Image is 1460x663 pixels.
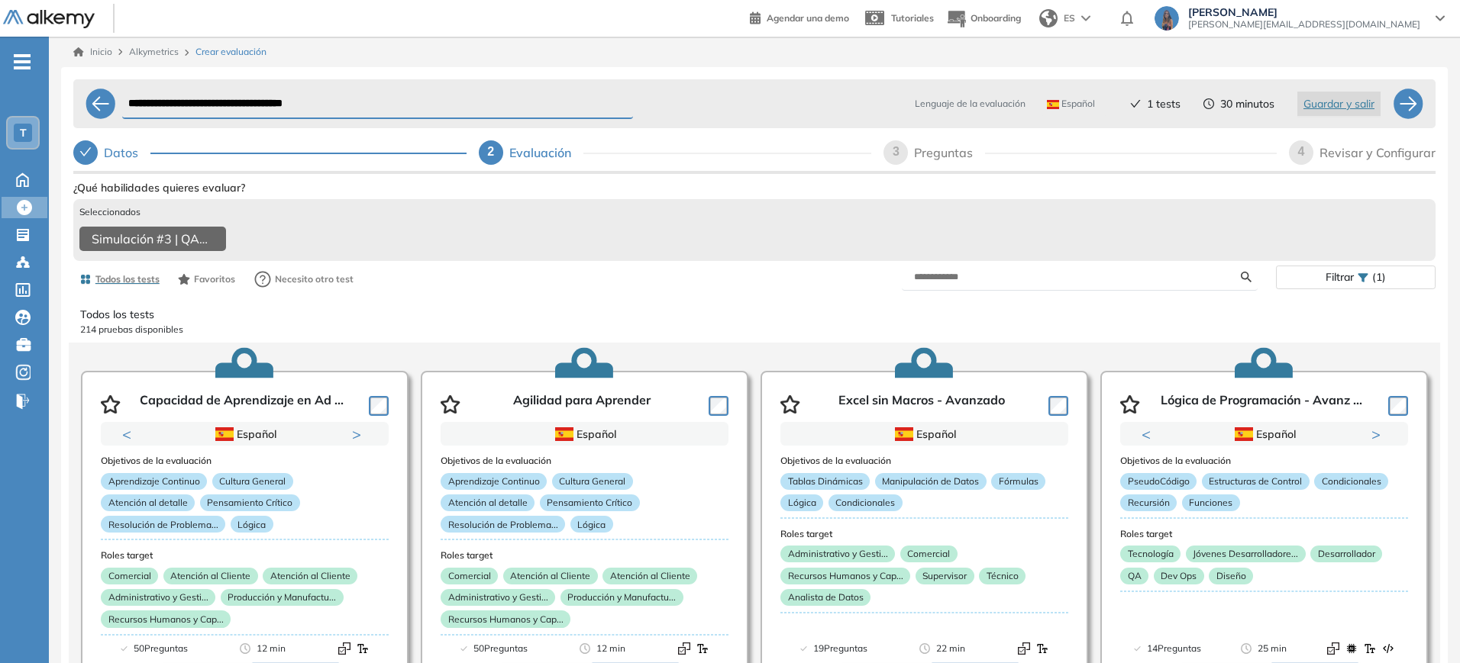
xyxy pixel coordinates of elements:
span: check [79,146,92,158]
p: Atención al detalle [101,494,195,511]
h3: Roles target [780,529,1068,539]
div: Español [833,426,1014,443]
div: 4Revisar y Configurar [1289,140,1436,165]
p: Desarrollador [1310,546,1382,562]
span: 25 min [1258,641,1287,656]
p: Agilidad para Aprender [513,393,651,416]
span: Favoritos [194,272,235,286]
img: Logo [3,10,95,29]
img: ESP [215,427,234,441]
span: clock-circle [1203,98,1214,109]
p: Estructuras de Control [1202,473,1310,490]
span: Crear evaluación [195,45,266,59]
span: 14 Preguntas [1147,641,1201,656]
p: Supervisor [916,568,974,584]
p: Capacidad de Aprendizaje en Ad ... [140,393,344,416]
p: Resolución de Problema... [441,516,565,533]
button: 2 [1271,446,1283,449]
img: Format test logo [338,642,350,655]
div: Datos [104,140,150,165]
p: Comercial [441,568,498,584]
p: Administrativo y Gesti... [780,546,895,562]
div: 2Evaluación [479,140,872,165]
img: Format test logo [1345,642,1358,655]
a: Inicio [73,45,112,59]
i: - [14,60,31,63]
div: Revisar y Configurar [1319,140,1436,165]
span: Agendar una demo [767,12,849,24]
img: arrow [1081,15,1090,21]
p: Lógica de Programación - Avanz ... [1161,393,1362,416]
p: Aprendizaje Continuo [101,473,207,490]
button: 1 [227,446,245,449]
p: Aprendizaje Continuo [441,473,547,490]
button: Previous [1142,426,1157,442]
h3: Objetivos de la evaluación [1120,455,1408,466]
img: ESP [1235,427,1253,441]
p: Pensamiento Crítico [200,494,300,511]
button: Todos los tests [73,266,166,292]
span: Onboarding [971,12,1021,24]
div: Datos [73,140,467,165]
button: 2 [251,446,263,449]
div: Español [1173,426,1354,443]
img: Format test logo [357,642,369,655]
p: Lógica [780,494,823,511]
h3: Roles target [1120,529,1408,539]
span: 12 min [596,641,625,656]
p: Atención al Cliente [503,568,598,584]
span: Simulación #3 | QA Fase 2 Iteración 2 [92,230,208,248]
div: Evaluación [509,140,583,165]
p: Administrativo y Gesti... [101,589,215,606]
p: Funciones [1182,494,1240,511]
p: Administrativo y Gesti... [441,589,555,606]
p: Tecnología [1120,546,1181,562]
p: Recursos Humanos y Cap... [780,568,910,584]
span: 50 Preguntas [473,641,528,656]
p: Comercial [900,546,958,562]
img: ESP [555,427,573,441]
p: Excel sin Macros - Avanzado [838,393,1005,416]
p: Condicionales [829,494,903,511]
span: Filtrar [1326,266,1354,288]
span: [PERSON_NAME][EMAIL_ADDRESS][DOMAIN_NAME] [1188,18,1420,31]
button: Previous [122,426,137,442]
p: Fórmulas [991,473,1045,490]
p: Atención al Cliente [163,568,258,584]
p: QA [1120,568,1148,584]
p: Atención al Cliente [602,568,697,584]
span: [PERSON_NAME] [1188,6,1420,18]
button: Next [1371,426,1387,442]
p: Resolución de Problema... [101,516,225,533]
p: Diseño [1209,568,1253,584]
span: Lenguaje de la evaluación [915,97,1026,111]
div: Español [153,426,334,443]
span: Alkymetrics [129,46,179,57]
img: ESP [1047,100,1059,109]
p: Todos los tests [80,307,1429,323]
span: T [20,127,27,139]
p: Recursión [1120,494,1177,511]
span: ES [1064,11,1075,25]
p: Producción y Manufactu... [221,589,344,606]
img: Format test logo [1327,642,1339,655]
p: Pensamiento Crítico [540,494,640,511]
span: (1) [1372,266,1386,288]
p: Recursos Humanos y Cap... [101,610,231,627]
span: ¿Qué habilidades quieres evaluar? [73,180,245,196]
span: Seleccionados [79,205,141,219]
img: Format test logo [1036,642,1048,655]
span: check [1130,98,1141,109]
button: Guardar y salir [1297,92,1381,116]
p: Atención al Cliente [263,568,357,584]
h3: Objetivos de la evaluación [780,455,1068,466]
button: Next [352,426,367,442]
p: Cultura General [552,473,633,490]
p: Dev Ops [1154,568,1204,584]
span: Español [1047,98,1095,110]
h3: Objetivos de la evaluación [441,455,728,466]
span: 12 min [257,641,286,656]
p: PseudoCódigo [1120,473,1197,490]
img: Format test logo [1018,642,1030,655]
img: ESP [895,427,913,441]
